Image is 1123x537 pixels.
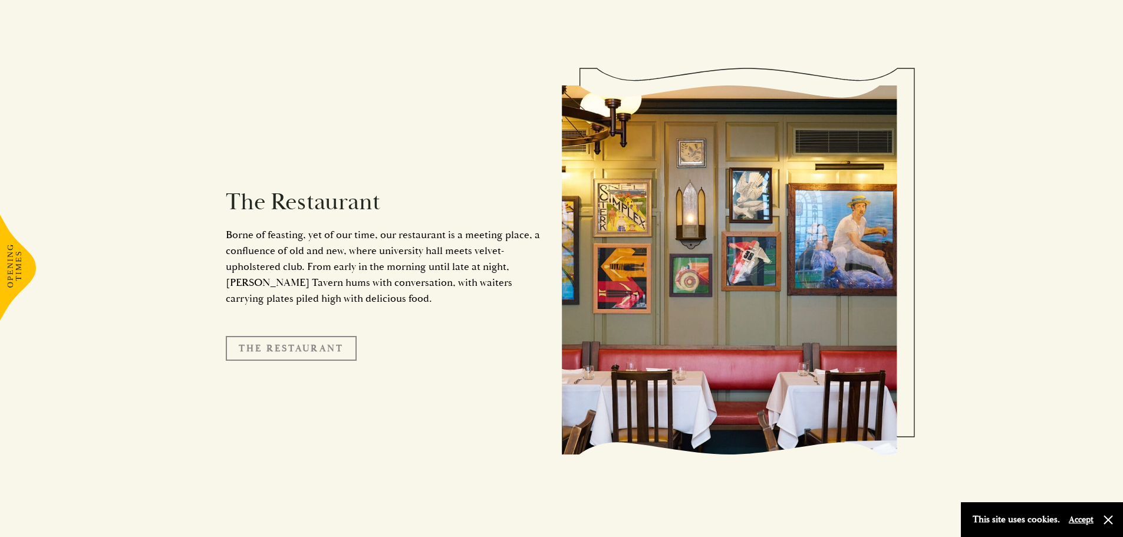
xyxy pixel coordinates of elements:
p: Borne of feasting, yet of our time, our restaurant is a meeting place, a confluence of old and ne... [226,227,544,307]
a: The Restaurant [226,336,357,361]
button: Accept [1069,514,1094,525]
button: Close and accept [1102,514,1114,526]
h2: The Restaurant [226,188,544,216]
p: This site uses cookies. [973,511,1060,528]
